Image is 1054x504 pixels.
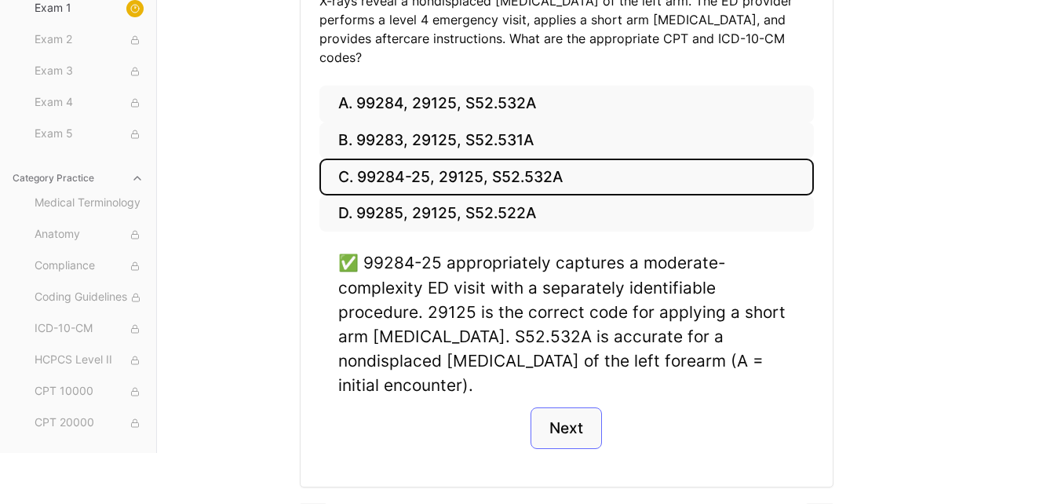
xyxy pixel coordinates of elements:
[35,383,144,400] span: CPT 10000
[319,195,814,232] button: D. 99285, 29125, S52.522A
[28,27,150,53] button: Exam 2
[35,63,144,80] span: Exam 3
[35,415,144,432] span: CPT 20000
[35,195,144,212] span: Medical Terminology
[35,352,144,369] span: HCPCS Level II
[28,285,150,310] button: Coding Guidelines
[28,316,150,341] button: ICD-10-CM
[319,86,814,122] button: A. 99284, 29125, S52.532A
[28,191,150,216] button: Medical Terminology
[28,411,150,436] button: CPT 20000
[6,166,150,191] button: Category Practice
[28,59,150,84] button: Exam 3
[28,379,150,404] button: CPT 10000
[35,226,144,243] span: Anatomy
[531,407,602,450] button: Next
[35,94,144,111] span: Exam 4
[35,289,144,306] span: Coding Guidelines
[28,90,150,115] button: Exam 4
[28,222,150,247] button: Anatomy
[319,159,814,195] button: C. 99284-25, 29125, S52.532A
[35,320,144,338] span: ICD-10-CM
[35,257,144,275] span: Compliance
[35,31,144,49] span: Exam 2
[28,254,150,279] button: Compliance
[28,348,150,373] button: HCPCS Level II
[338,250,795,397] div: ✅ 99284-25 appropriately captures a moderate-complexity ED visit with a separately identifiable p...
[28,122,150,147] button: Exam 5
[35,126,144,143] span: Exam 5
[319,122,814,159] button: B. 99283, 29125, S52.531A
